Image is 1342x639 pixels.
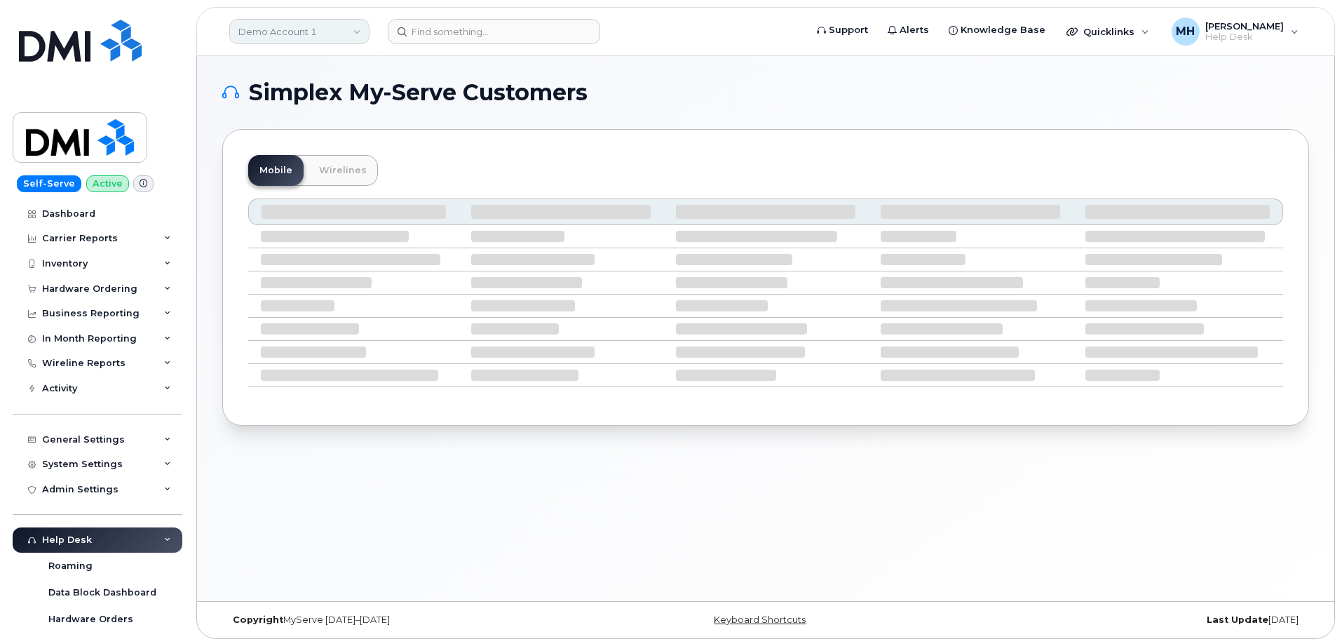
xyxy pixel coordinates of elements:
[947,614,1309,626] div: [DATE]
[714,614,806,625] a: Keyboard Shortcuts
[308,155,378,186] a: Wirelines
[233,614,283,625] strong: Copyright
[1207,614,1268,625] strong: Last Update
[248,155,304,186] a: Mobile
[249,82,588,103] span: Simplex My-Serve Customers
[222,614,585,626] div: MyServe [DATE]–[DATE]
